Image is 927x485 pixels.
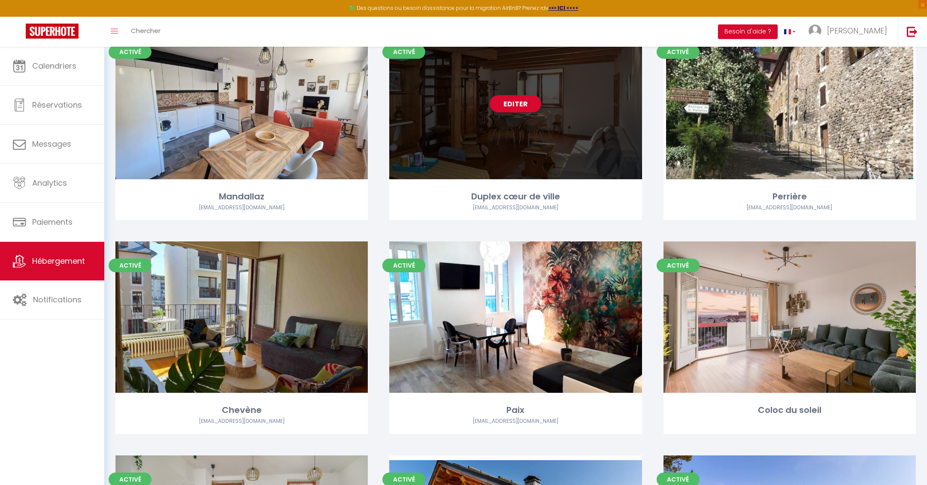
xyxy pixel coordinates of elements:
[389,190,642,203] div: Duplex cœur de ville
[389,204,642,212] div: Airbnb
[115,417,368,425] div: Airbnb
[131,26,161,35] span: Chercher
[663,190,916,203] div: Perrière
[382,45,425,59] span: Activé
[109,45,151,59] span: Activé
[548,4,579,12] a: >>> ICI <<<<
[389,417,642,425] div: Airbnb
[109,259,151,272] span: Activé
[32,217,73,227] span: Paiements
[32,256,85,266] span: Hébergement
[115,190,368,203] div: Mandallaz
[389,404,642,417] div: Paix
[663,404,916,417] div: Coloc du soleil
[115,404,368,417] div: Chevène
[718,24,778,39] button: Besoin d'aide ?
[809,24,821,37] img: ...
[907,26,918,37] img: logout
[802,17,898,47] a: ... [PERSON_NAME]
[32,99,82,110] span: Réservations
[33,294,82,305] span: Notifications
[827,25,887,36] span: [PERSON_NAME]
[26,24,79,39] img: Super Booking
[124,17,167,47] a: Chercher
[382,259,425,272] span: Activé
[115,204,368,212] div: Airbnb
[32,60,76,71] span: Calendriers
[657,259,700,272] span: Activé
[32,178,67,188] span: Analytics
[490,95,541,112] a: Editer
[32,139,71,149] span: Messages
[663,204,916,212] div: Airbnb
[657,45,700,59] span: Activé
